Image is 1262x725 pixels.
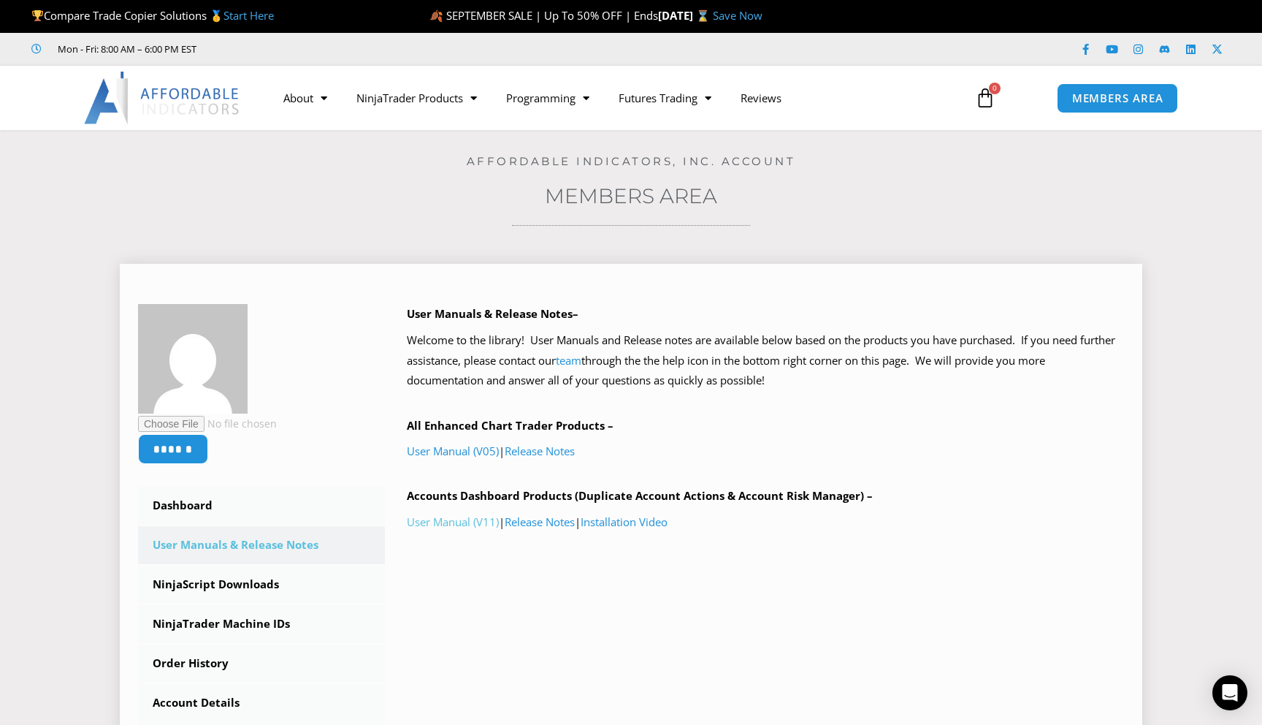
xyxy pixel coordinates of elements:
a: Release Notes [505,515,575,529]
p: | | [407,512,1125,533]
img: 17c905edea241300f252dfbbdef13da5cfa73ceebee784649de7eedb66775493 [138,304,248,414]
a: User Manuals & Release Notes [138,526,385,564]
a: Installation Video [581,515,668,529]
a: Members Area [545,183,717,208]
a: About [269,81,342,115]
iframe: Customer reviews powered by Trustpilot [217,42,436,56]
a: NinjaScript Downloads [138,566,385,604]
a: Save Now [713,8,762,23]
a: NinjaTrader Machine IDs [138,605,385,643]
a: MEMBERS AREA [1057,83,1179,113]
img: 🏆 [32,10,43,21]
a: NinjaTrader Products [342,81,492,115]
a: Programming [492,81,604,115]
a: Affordable Indicators, Inc. Account [467,154,796,168]
span: 🍂 SEPTEMBER SALE | Up To 50% OFF | Ends [429,8,658,23]
img: LogoAI | Affordable Indicators – NinjaTrader [84,72,241,124]
a: 0 [953,77,1017,119]
b: User Manuals & Release Notes– [407,306,578,321]
span: Mon - Fri: 8:00 AM – 6:00 PM EST [54,40,196,58]
b: All Enhanced Chart Trader Products – [407,418,613,433]
span: Compare Trade Copier Solutions 🥇 [31,8,274,23]
p: | [407,441,1125,462]
a: team [556,353,581,368]
a: Start Here [223,8,274,23]
a: Dashboard [138,487,385,525]
strong: [DATE] ⌛ [658,8,713,23]
a: Futures Trading [604,81,726,115]
b: Accounts Dashboard Products (Duplicate Account Actions & Account Risk Manager) – [407,488,873,503]
span: 0 [989,83,1001,94]
a: Account Details [138,684,385,722]
a: Reviews [726,81,796,115]
a: Order History [138,645,385,683]
a: Release Notes [505,444,575,458]
a: User Manual (V05) [407,444,499,458]
a: User Manual (V11) [407,515,499,529]
p: Welcome to the library! User Manuals and Release notes are available below based on the products ... [407,330,1125,392]
div: Open Intercom Messenger [1212,675,1247,710]
nav: Menu [269,81,958,115]
span: MEMBERS AREA [1072,93,1163,104]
